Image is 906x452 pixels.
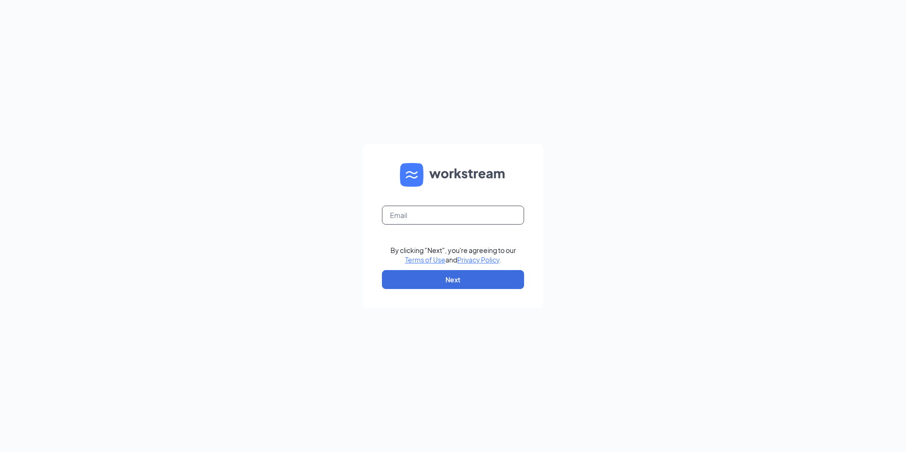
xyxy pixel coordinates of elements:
input: Email [382,206,524,225]
button: Next [382,270,524,289]
img: WS logo and Workstream text [400,163,506,187]
a: Privacy Policy [457,255,499,264]
div: By clicking "Next", you're agreeing to our and . [390,245,516,264]
a: Terms of Use [405,255,445,264]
